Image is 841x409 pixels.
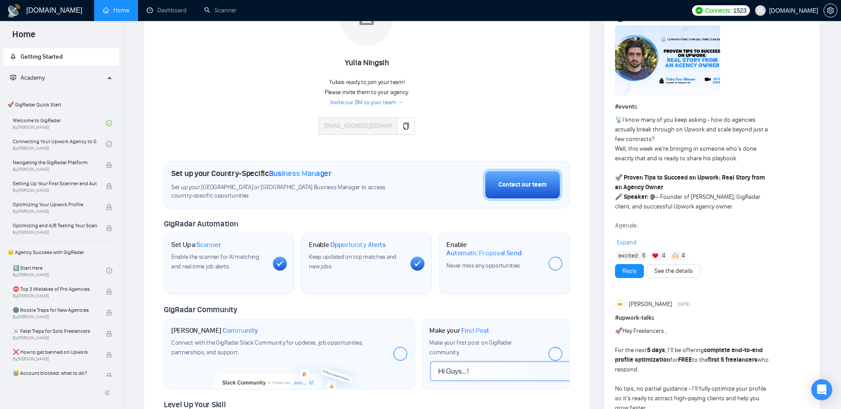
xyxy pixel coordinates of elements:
h1: Make your [429,326,489,335]
a: Welcome to GigRadarBy[PERSON_NAME] [13,113,106,133]
a: dashboardDashboard [147,7,187,14]
a: searchScanner [204,7,237,14]
span: Academy [10,74,45,81]
span: 😭 Account blocked: what to do? [13,369,97,377]
span: 🚀 GigRadar Quick Start [4,96,118,113]
strong: Proven Tips to Succeed on Upwork: Real Story from an Agency Owner [615,174,765,191]
span: setting [824,7,837,14]
a: See the details [654,266,693,276]
span: lock [106,310,112,316]
span: By [PERSON_NAME] [13,230,97,235]
span: lock [106,289,112,295]
span: Navigating the GigRadar Platform [13,158,97,167]
img: logo [7,4,21,18]
h1: [PERSON_NAME] [171,326,258,335]
div: MH [615,300,625,309]
h1: # upwork-talks [615,313,809,323]
img: 🙌 [672,253,678,259]
span: By [PERSON_NAME] [13,314,97,320]
strong: 5 days [647,346,665,354]
span: ⛔ Top 3 Mistakes of Pro Agencies [13,285,97,293]
span: 1523 [733,6,746,15]
a: homeHome [103,7,129,14]
span: Expand [617,239,636,246]
span: lock [106,352,112,358]
a: Invite our BM to your team → [330,99,403,107]
span: By [PERSON_NAME] [13,293,97,299]
span: lock [106,373,112,379]
span: ❌ How to get banned on Upwork [13,348,97,356]
h1: # events [615,102,809,112]
span: lock [106,183,112,189]
span: Please invite them to your agency. [325,88,409,96]
span: [DATE] [678,300,689,308]
span: 📡 [615,116,622,123]
span: Connect with the GigRadar Slack Community for updates, job opportunities, partnerships, and support. [171,339,363,356]
span: Set up your [GEOGRAPHIC_DATA] or [GEOGRAPHIC_DATA] Business Manager to access country-specific op... [171,183,406,200]
span: By [PERSON_NAME] [13,188,97,193]
span: Keep updated on top matches and new jobs. [309,253,396,270]
span: GigRadar Automation [164,219,238,229]
span: rocket [10,53,16,60]
span: fund-projection-screen [10,74,16,81]
span: 🚀 [615,327,622,335]
a: Reply [622,266,636,276]
span: 4 [682,251,685,260]
h1: Enable [446,240,541,257]
button: Reply [615,264,644,278]
span: Community [223,326,258,335]
span: Never miss any opportunities. [446,262,521,269]
span: Make your first post on GigRadar community. [429,339,512,356]
h1: Set Up a [171,240,221,249]
div: Contact our team [498,180,547,190]
strong: Agenda: [615,222,638,229]
span: GigRadar Community [164,305,237,314]
span: check-circle [106,120,112,126]
a: setting [823,7,837,14]
a: Connecting Your Upwork Agency to GigRadarBy[PERSON_NAME] [13,134,106,154]
span: :excited: [617,251,639,261]
span: 🚀 [615,174,622,181]
span: Automatic Proposal Send [446,249,521,257]
img: F09C1F8H75G-Event%20with%20Tobe%20Fox-Mason.png [615,25,720,95]
span: Academy [21,74,45,81]
span: check-circle [106,141,112,147]
strong: first 5 freelancers [708,356,757,363]
span: Setting Up Your First Scanner and Auto-Bidder [13,179,97,188]
span: First Post [461,326,489,335]
h1: Set up your Country-Specific [171,169,332,178]
span: lock [106,225,112,231]
button: Contact our team [483,169,562,201]
span: double-left [104,388,113,397]
a: 1️⃣ Start HereBy[PERSON_NAME] [13,261,106,280]
span: ☠️ Fatal Traps for Solo Freelancers [13,327,97,335]
span: user [757,7,763,14]
li: Getting Started [3,48,119,66]
div: Yulia Ningsih [318,56,415,71]
span: Enable the scanner for AI matching and real-time job alerts. [171,253,259,270]
span: lock [106,162,112,168]
span: Scanner [196,240,221,249]
span: Home [5,28,42,46]
span: 4 [662,251,665,260]
button: copy [397,117,415,135]
div: Open Intercom Messenger [811,379,832,400]
span: Connects: [705,6,731,15]
span: 🎤 [615,193,622,201]
span: Optimizing and A/B Testing Your Scanner for Better Results [13,221,97,230]
span: Opportunity Alerts [330,240,386,249]
span: 🌚 Rookie Traps for New Agencies [13,306,97,314]
span: lock [106,204,112,210]
span: 👑 Agency Success with GigRadar [4,243,118,261]
span: [PERSON_NAME] [629,300,672,309]
img: upwork-logo.png [696,7,703,14]
span: 6 [642,251,646,260]
img: slackcommunity-bg.png [214,353,364,389]
strong: @ [650,193,655,201]
div: I know many of you keep asking - how do agencies actually break through on Upwork and scale beyon... [615,115,770,366]
strong: FREE [678,356,692,363]
button: See the details [647,264,700,278]
span: Yulia is ready to join your team! [329,78,404,86]
h1: Enable [309,240,386,249]
span: copy [403,123,410,130]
